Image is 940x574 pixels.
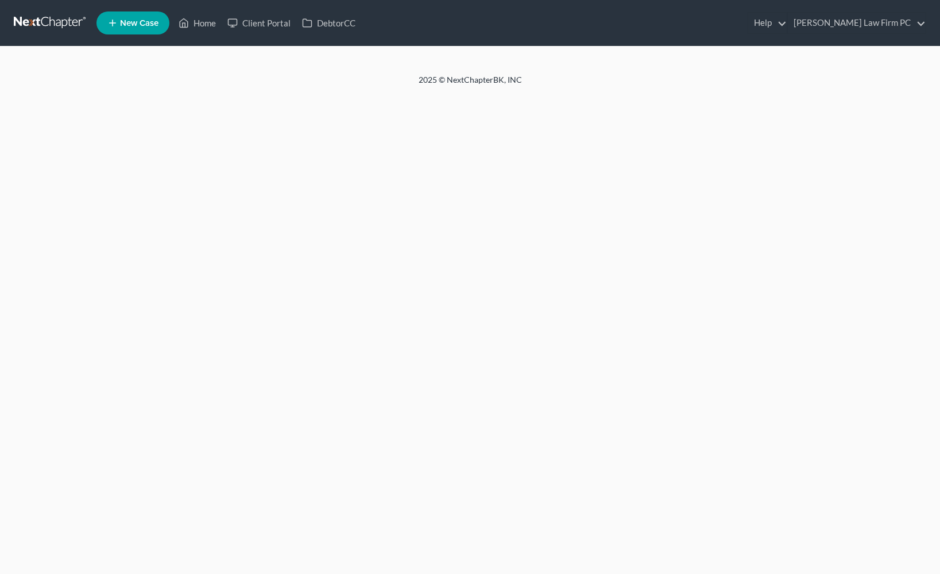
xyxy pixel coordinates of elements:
a: [PERSON_NAME] Law Firm PC [788,13,926,33]
a: Help [748,13,787,33]
a: Home [173,13,222,33]
div: 2025 © NextChapterBK, INC [143,74,798,95]
new-legal-case-button: New Case [96,11,169,34]
a: DebtorCC [296,13,361,33]
a: Client Portal [222,13,296,33]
